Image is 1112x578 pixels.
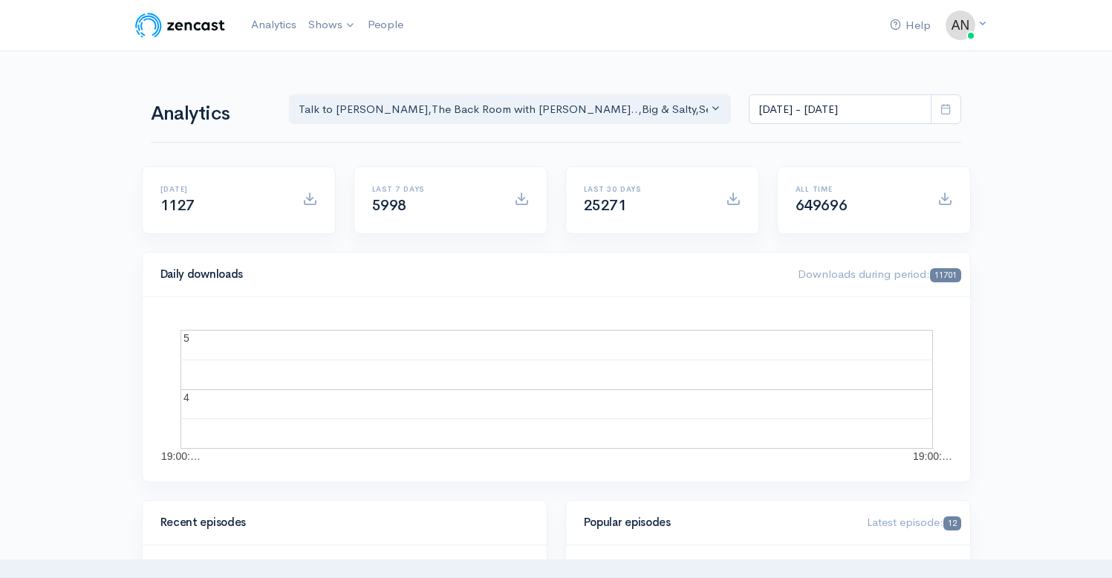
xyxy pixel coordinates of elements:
span: 5998 [372,196,406,215]
div: Talk to [PERSON_NAME] , The Back Room with [PERSON_NAME].. , Big & Salty , Serial Tales - [PERSON... [299,101,709,118]
button: Talk to Allison, The Back Room with Andy O..., Big & Salty, Serial Tales - Joan Julie..., The Cam... [289,94,732,125]
h6: Last 7 days [372,185,496,193]
span: 12 [943,516,960,530]
span: 11701 [930,268,960,282]
a: People [362,9,409,41]
text: 5 [183,332,189,344]
img: ZenCast Logo [133,10,227,40]
a: Help [884,10,937,42]
span: 1127 [160,196,195,215]
a: Shows [302,9,362,42]
span: 25271 [584,196,627,215]
text: 19:00:… [161,450,201,462]
iframe: gist-messenger-bubble-iframe [1061,527,1097,563]
span: Downloads during period: [798,267,960,281]
img: ... [946,10,975,40]
text: 4 [183,392,189,403]
h4: Recent episodes [160,516,520,529]
span: Latest episode: [867,515,960,529]
h6: [DATE] [160,185,284,193]
h6: Last 30 days [584,185,708,193]
span: 649696 [796,196,848,215]
h6: All time [796,185,920,193]
input: analytics date range selector [749,94,931,125]
svg: A chart. [160,315,952,464]
h4: Daily downloads [160,268,781,281]
h1: Analytics [151,103,271,125]
text: 19:00:… [913,450,952,462]
a: Analytics [245,9,302,41]
h4: Popular episodes [584,516,850,529]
